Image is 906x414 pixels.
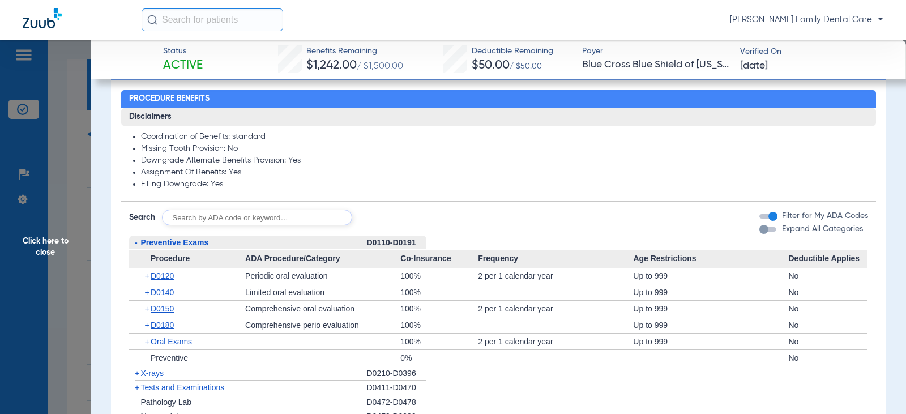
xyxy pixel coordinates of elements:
[367,395,426,410] div: D0472-D0478
[633,268,788,284] div: Up to 999
[633,334,788,349] div: Up to 999
[141,156,868,166] li: Downgrade Alternate Benefits Provision: Yes
[163,58,203,74] span: Active
[306,59,357,71] span: $1,242.00
[788,350,867,366] div: No
[245,268,400,284] div: Periodic oral evaluation
[582,45,730,57] span: Payer
[510,62,542,70] span: / $50.00
[400,317,478,333] div: 100%
[782,225,863,233] span: Expand All Categories
[141,168,868,178] li: Assignment Of Benefits: Yes
[151,353,188,362] span: Preventive
[633,317,788,333] div: Up to 999
[145,268,151,284] span: +
[472,59,510,71] span: $50.00
[367,381,426,395] div: D0411-D0470
[129,250,246,268] span: Procedure
[151,321,174,330] span: D0180
[135,383,139,392] span: +
[141,383,225,392] span: Tests and Examinations
[472,45,553,57] span: Deductible Remaining
[633,250,788,268] span: Age Restrictions
[245,250,400,268] span: ADA Procedure/Category
[788,301,867,317] div: No
[141,398,192,407] span: Pathology Lab
[400,250,478,268] span: Co-Insurance
[788,334,867,349] div: No
[478,334,633,349] div: 2 per 1 calendar year
[121,90,876,108] h2: Procedure Benefits
[400,268,478,284] div: 100%
[245,301,400,317] div: Comprehensive oral evaluation
[582,58,730,72] span: Blue Cross Blue Shield of [US_STATE]
[788,284,867,300] div: No
[740,46,888,58] span: Verified On
[151,288,174,297] span: D0140
[730,14,883,25] span: [PERSON_NAME] Family Dental Care
[633,301,788,317] div: Up to 999
[788,317,867,333] div: No
[400,334,478,349] div: 100%
[141,180,868,190] li: Filling Downgrade: Yes
[478,250,633,268] span: Frequency
[367,236,426,250] div: D0110-D0191
[245,317,400,333] div: Comprehensive perio evaluation
[780,210,868,222] label: Filter for My ADA Codes
[135,369,139,378] span: +
[478,268,633,284] div: 2 per 1 calendar year
[141,144,868,154] li: Missing Tooth Provision: No
[145,301,151,317] span: +
[163,45,203,57] span: Status
[306,45,403,57] span: Benefits Remaining
[740,59,768,73] span: [DATE]
[135,238,138,247] span: -
[162,210,352,225] input: Search by ADA code or keyword…
[147,15,157,25] img: Search Icon
[788,250,867,268] span: Deductible Applies
[129,212,155,223] span: Search
[245,284,400,300] div: Limited oral evaluation
[141,238,209,247] span: Preventive Exams
[478,301,633,317] div: 2 per 1 calendar year
[367,366,426,381] div: D0210-D0396
[145,334,151,349] span: +
[151,337,192,346] span: Oral Exams
[142,8,283,31] input: Search for patients
[141,132,868,142] li: Coordination of Benefits: standard
[151,304,174,313] span: D0150
[400,350,478,366] div: 0%
[145,317,151,333] span: +
[788,268,867,284] div: No
[151,271,174,280] span: D0120
[121,108,876,126] h3: Disclaimers
[400,284,478,300] div: 100%
[400,301,478,317] div: 100%
[633,284,788,300] div: Up to 999
[145,284,151,300] span: +
[357,62,403,71] span: / $1,500.00
[141,369,164,378] span: X-rays
[23,8,62,28] img: Zuub Logo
